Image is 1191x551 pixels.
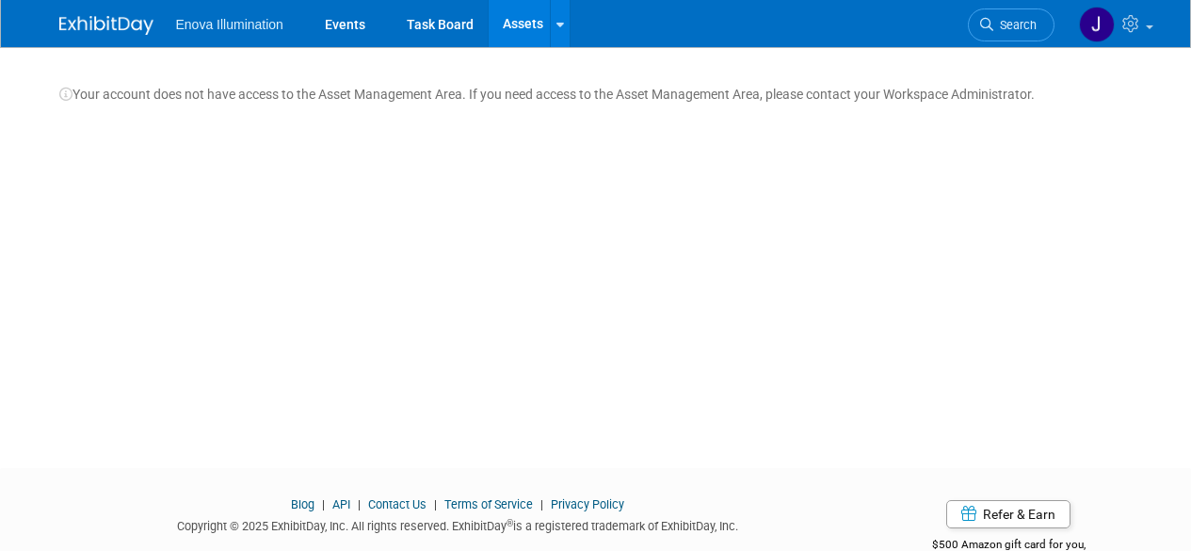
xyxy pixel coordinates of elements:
[368,497,427,511] a: Contact Us
[353,497,365,511] span: |
[1079,7,1115,42] img: Joe Moore
[993,18,1037,32] span: Search
[59,16,153,35] img: ExhibitDay
[536,497,548,511] span: |
[59,513,858,535] div: Copyright © 2025 ExhibitDay, Inc. All rights reserved. ExhibitDay is a registered trademark of Ex...
[59,66,1133,104] div: Your account does not have access to the Asset Management Area. If you need access to the Asset M...
[176,17,283,32] span: Enova Illumination
[317,497,330,511] span: |
[551,497,624,511] a: Privacy Policy
[291,497,314,511] a: Blog
[968,8,1054,41] a: Search
[429,497,442,511] span: |
[444,497,533,511] a: Terms of Service
[946,500,1070,528] a: Refer & Earn
[507,518,513,528] sup: ®
[332,497,350,511] a: API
